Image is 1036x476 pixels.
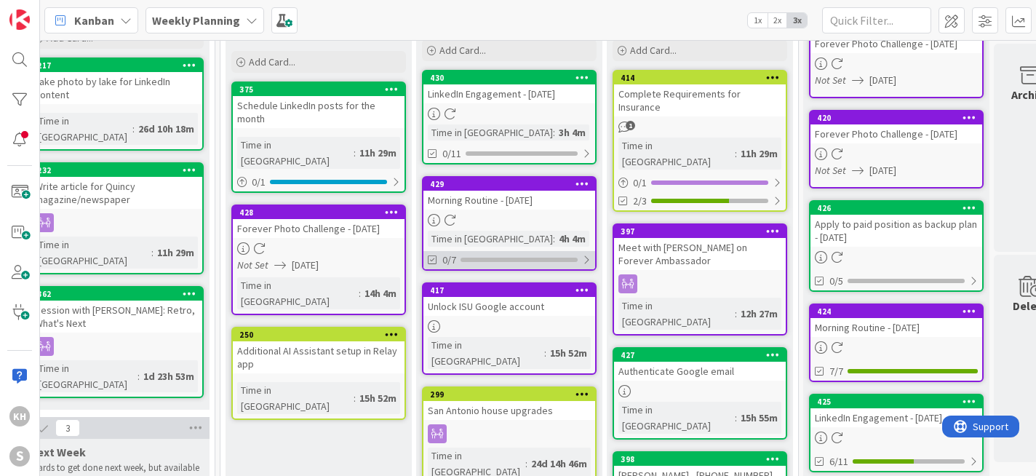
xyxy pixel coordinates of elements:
div: 414 [614,71,786,84]
span: 3x [787,13,807,28]
div: Time in [GEOGRAPHIC_DATA] [237,137,354,169]
div: 15h 52m [546,345,591,361]
div: 232Write article for Quincy magazine/newspaper [31,164,202,209]
div: 0/1 [614,174,786,192]
div: 428Forever Photo Challenge - [DATE] [233,206,405,238]
a: 375Schedule LinkedIn posts for the monthTime in [GEOGRAPHIC_DATA]:11h 29m0/1 [231,82,406,193]
div: S [9,446,30,467]
div: Take photo by lake for LinkedIn content [31,72,202,104]
div: 11h 29m [737,146,781,162]
div: 429 [430,179,595,189]
div: 299 [430,389,595,400]
span: 0 / 1 [252,175,266,190]
span: Add Card... [249,55,295,68]
div: Forever Photo Challenge - [DATE] [810,124,982,143]
div: LinkedIn Engagement - [DATE] [423,84,595,103]
div: 3h 4m [555,124,589,140]
div: 397Meet with [PERSON_NAME] on Forever Ambassador [614,225,786,270]
div: Morning Routine - [DATE] [810,318,982,337]
a: 417Unlock ISU Google accountTime in [GEOGRAPHIC_DATA]:15h 52m [422,282,597,375]
a: 420Forever Photo Challenge - [DATE]Not Set[DATE] [809,110,984,189]
div: San Antonio house upgrades [423,401,595,420]
span: [DATE] [869,163,896,178]
div: 398 [621,454,786,464]
div: Time in [GEOGRAPHIC_DATA] [618,298,735,330]
div: 12h 27m [737,306,781,322]
a: 426Apply to paid position as backup plan - [DATE]0/5 [809,200,984,292]
span: 2x [768,13,787,28]
div: 362 [37,289,202,299]
div: Forever Photo Challenge - [DATE] [233,219,405,238]
div: Time in [GEOGRAPHIC_DATA] [618,402,735,434]
div: 430LinkedIn Engagement - [DATE] [423,71,595,103]
div: Forever Photo Challenge - [DATE] [810,34,982,53]
a: 429Morning Routine - [DATE]Time in [GEOGRAPHIC_DATA]:4h 4m0/7 [422,176,597,271]
div: 425 [810,395,982,408]
div: 232 [37,165,202,175]
span: : [354,390,356,406]
div: 217 [31,59,202,72]
div: Time in [GEOGRAPHIC_DATA] [35,237,151,269]
div: KH [9,406,30,427]
span: 0/11 [442,146,461,162]
span: 1x [748,13,768,28]
div: Time in [GEOGRAPHIC_DATA] [428,337,544,369]
div: 232 [31,164,202,177]
div: 4h 4m [555,231,589,247]
div: Unlock ISU Google account [423,297,595,316]
a: 427Authenticate Google emailTime in [GEOGRAPHIC_DATA]:15h 55m [613,347,787,440]
div: 250 [233,328,405,341]
span: 1 [626,121,635,130]
div: 417Unlock ISU Google account [423,284,595,316]
div: 420 [817,113,982,123]
span: : [553,231,555,247]
div: Complete Requirements for Insurance [614,84,786,116]
div: 11h 29m [154,245,198,261]
div: Time in [GEOGRAPHIC_DATA] [237,382,354,414]
div: Apply to paid position as backup plan - [DATE] [810,215,982,247]
div: 414Complete Requirements for Insurance [614,71,786,116]
div: 430 [430,73,595,83]
a: 428Forever Photo Challenge - [DATE]Not Set[DATE]Time in [GEOGRAPHIC_DATA]:14h 4m [231,205,406,315]
div: Write article for Quincy magazine/newspaper [31,177,202,209]
div: Additional AI Assistant setup in Relay app [233,341,405,373]
div: 299San Antonio house upgrades [423,388,595,420]
div: 250Additional AI Assistant setup in Relay app [233,328,405,373]
div: 250 [239,330,405,340]
a: 397Meet with [PERSON_NAME] on Forever AmbassadorTime in [GEOGRAPHIC_DATA]:12h 27m [613,223,787,336]
div: Time in [GEOGRAPHIC_DATA] [35,113,132,145]
span: : [359,285,361,301]
span: Support [31,2,66,20]
div: Schedule LinkedIn posts for the month [233,96,405,128]
div: 24d 14h 46m [527,456,591,472]
span: : [544,345,546,361]
div: 429 [423,178,595,191]
span: Add Card... [439,44,486,57]
div: 414 [621,73,786,83]
div: 420 [810,111,982,124]
img: Visit kanbanzone.com [9,9,30,30]
span: Kanban [74,12,114,29]
div: 398 [614,453,786,466]
div: 417 [430,285,595,295]
div: 427 [614,349,786,362]
i: Not Set [815,74,846,87]
div: 417 [423,284,595,297]
div: 14h 4m [361,285,400,301]
span: Next Week [29,445,86,459]
span: 0 / 1 [633,175,647,191]
div: 427 [621,350,786,360]
div: 11h 29m [356,145,400,161]
div: Time in [GEOGRAPHIC_DATA] [428,231,553,247]
div: 397 [621,226,786,237]
a: 232Write article for Quincy magazine/newspaperTime in [GEOGRAPHIC_DATA]:11h 29m [29,162,204,274]
div: 424Morning Routine - [DATE] [810,305,982,337]
span: : [525,456,527,472]
i: Not Set [237,258,268,271]
div: Time in [GEOGRAPHIC_DATA] [35,360,138,392]
div: 375 [233,83,405,96]
a: 425LinkedIn Engagement - [DATE]6/11 [809,394,984,472]
div: 426 [810,202,982,215]
span: : [151,245,154,261]
div: Time in [GEOGRAPHIC_DATA] [618,138,735,170]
